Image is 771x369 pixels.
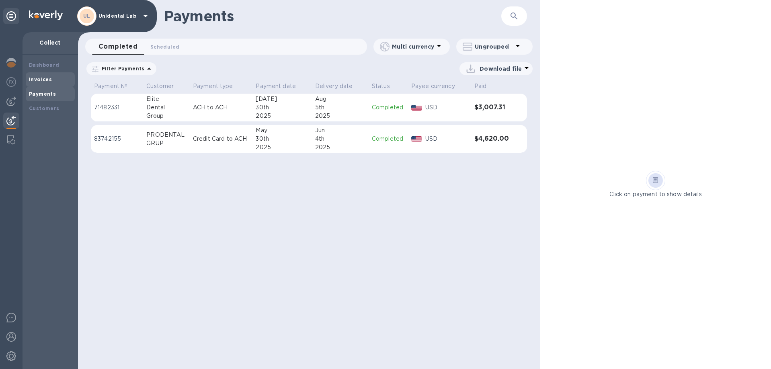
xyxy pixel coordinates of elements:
[193,82,233,90] p: Payment type
[146,131,187,139] div: PRODENTAL
[475,43,513,51] p: Ungrouped
[315,112,365,120] div: 2025
[193,82,244,90] span: Payment type
[29,39,72,47] p: Collect
[315,103,365,112] div: 5th
[146,103,187,112] div: Dental
[29,91,56,97] b: Payments
[146,139,187,148] div: GRUP
[425,103,468,112] p: USD
[256,112,308,120] div: 2025
[150,43,179,51] span: Scheduled
[146,112,187,120] div: Group
[474,104,511,111] h3: $3,007.31
[94,82,127,90] p: Payment №
[256,126,308,135] div: May
[6,77,16,87] img: Foreign exchange
[29,62,59,68] b: Dashboard
[146,82,174,90] p: Customer
[474,82,497,90] span: Paid
[3,8,19,24] div: Unpin categories
[256,82,306,90] span: Payment date
[411,82,455,90] p: Payee currency
[315,135,365,143] div: 4th
[256,82,296,90] p: Payment date
[256,135,308,143] div: 30th
[411,136,422,142] img: USD
[94,103,140,112] p: 71482331
[193,135,249,143] p: Credit Card to ACH
[372,135,405,143] p: Completed
[392,43,434,51] p: Multi currency
[609,190,702,199] p: Click on payment to show details
[256,143,308,152] div: 2025
[411,82,465,90] span: Payee currency
[98,13,139,19] p: Unidental Lab
[146,95,187,103] div: Elite
[29,76,52,82] b: Invoices
[98,41,137,52] span: Completed
[372,103,405,112] p: Completed
[315,82,363,90] span: Delivery date
[315,126,365,135] div: Jun
[425,135,468,143] p: USD
[256,95,308,103] div: [DATE]
[256,103,308,112] div: 30th
[315,143,365,152] div: 2025
[411,105,422,111] img: USD
[83,13,90,19] b: UL
[372,82,390,90] p: Status
[29,10,63,20] img: Logo
[315,82,353,90] p: Delivery date
[94,135,140,143] p: 83742155
[474,135,511,143] h3: $4,620.00
[193,103,249,112] p: ACH to ACH
[474,82,487,90] p: Paid
[29,105,59,111] b: Customers
[146,82,184,90] span: Customer
[480,65,522,73] p: Download file
[315,95,365,103] div: Aug
[98,65,144,72] p: Filter Payments
[164,8,501,25] h1: Payments
[94,82,138,90] span: Payment №
[372,82,400,90] span: Status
